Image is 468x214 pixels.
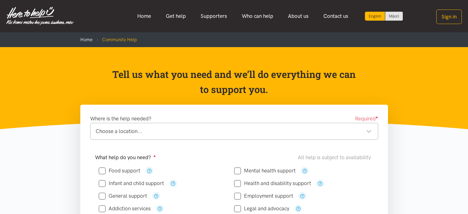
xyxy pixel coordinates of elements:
label: What help do you need? [95,153,156,162]
label: Mental health support [234,168,296,173]
span: Required [355,115,378,123]
button: Sign in [436,10,462,24]
a: Switch to Te Reo Māori [385,12,403,21]
a: Supporters [193,10,234,23]
a: Get help [158,10,193,23]
div: Choose a location... [96,127,372,135]
label: Employment support [234,193,293,199]
label: Where is the help needed? [90,115,151,123]
label: Infant and child support [99,181,164,186]
p: Tell us what you need and we’ll do everything we can to support you. [112,67,356,97]
div: All help is subject to availability [298,153,373,162]
a: Contact us [316,10,356,23]
label: General support [99,193,147,199]
a: Home [80,37,93,42]
sup: ● [154,154,156,158]
label: Health and disability support [234,181,311,186]
sup: ● [376,115,378,119]
label: Legal and advocacy [234,206,289,211]
a: About us [281,10,316,23]
li: Community Help [93,36,137,43]
label: Addiction services [99,206,151,211]
a: Who can help [234,10,281,23]
a: Home [130,10,158,23]
div: Current language [365,12,385,21]
img: Home [6,7,74,25]
label: Food support [99,168,140,173]
div: Language toggle [365,12,403,21]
